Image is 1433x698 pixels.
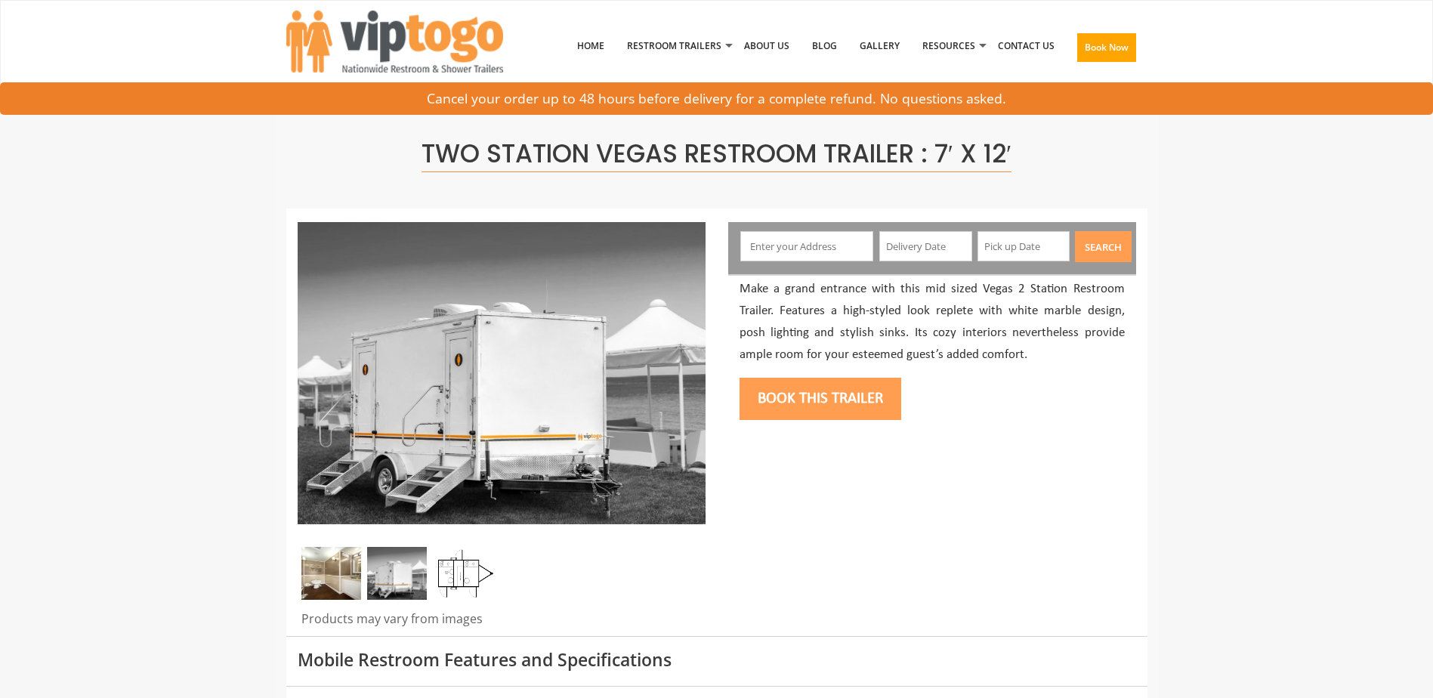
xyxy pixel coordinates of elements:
[1075,231,1132,262] button: Search
[298,650,1136,669] h3: Mobile Restroom Features and Specifications
[616,7,733,85] a: Restroom Trailers
[367,547,427,600] img: Side view of two station restroom trailer with separate doors for males and females
[740,378,901,420] button: Book this trailer
[740,231,873,261] input: Enter your Address
[422,136,1011,172] span: Two Station Vegas Restroom Trailer : 7′ x 12′
[987,7,1066,85] a: Contact Us
[848,7,911,85] a: Gallery
[911,7,987,85] a: Resources
[879,231,972,261] input: Delivery Date
[801,7,848,85] a: Blog
[733,7,801,85] a: About Us
[434,547,493,600] img: Floor Plan of 2 station restroom with sink and toilet
[298,610,706,636] div: Products may vary from images
[298,222,706,524] img: Side view of two station restroom trailer with separate doors for males and females
[301,547,361,600] img: Inside of complete restroom with a stall and mirror
[1077,33,1136,62] button: Book Now
[1373,638,1433,698] button: Live Chat
[566,7,616,85] a: Home
[740,279,1125,366] p: Make a grand entrance with this mid sized Vegas 2 Station Restroom Trailer. Features a high-style...
[1066,7,1147,94] a: Book Now
[977,231,1070,261] input: Pick up Date
[286,11,503,73] img: VIPTOGO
